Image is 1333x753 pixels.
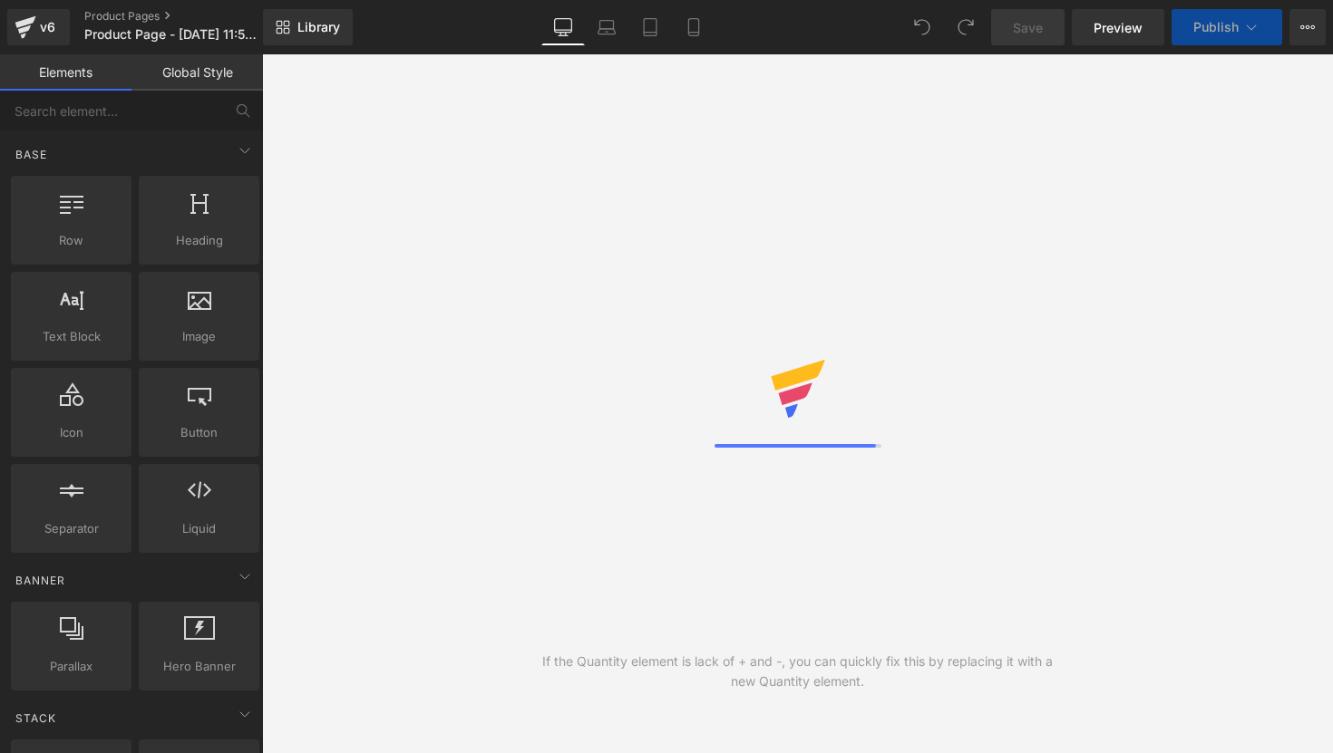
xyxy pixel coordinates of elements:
span: Base [14,146,49,163]
span: Button [144,423,254,442]
span: Liquid [144,519,254,538]
span: Banner [14,572,67,589]
a: Product Pages [84,9,293,24]
a: v6 [7,9,70,45]
span: Library [297,19,340,35]
span: Image [144,327,254,346]
span: Preview [1094,18,1143,37]
span: Stack [14,710,58,727]
button: Undo [904,9,940,45]
span: Text Block [16,327,126,346]
span: Row [16,231,126,250]
a: Global Style [131,54,263,91]
span: Heading [144,231,254,250]
button: Publish [1172,9,1282,45]
a: New Library [263,9,353,45]
span: Publish [1193,20,1239,34]
span: Parallax [16,657,126,676]
span: Icon [16,423,126,442]
button: Redo [948,9,984,45]
span: Save [1013,18,1043,37]
div: v6 [36,15,59,39]
a: Desktop [541,9,585,45]
a: Mobile [672,9,715,45]
a: Laptop [585,9,628,45]
span: Separator [16,519,126,538]
a: Preview [1072,9,1164,45]
span: Product Page - [DATE] 11:58:26 [84,27,258,42]
button: More [1289,9,1326,45]
a: Tablet [628,9,672,45]
div: If the Quantity element is lack of + and -, you can quickly fix this by replacing it with a new Q... [530,652,1065,691]
span: Hero Banner [144,657,254,676]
